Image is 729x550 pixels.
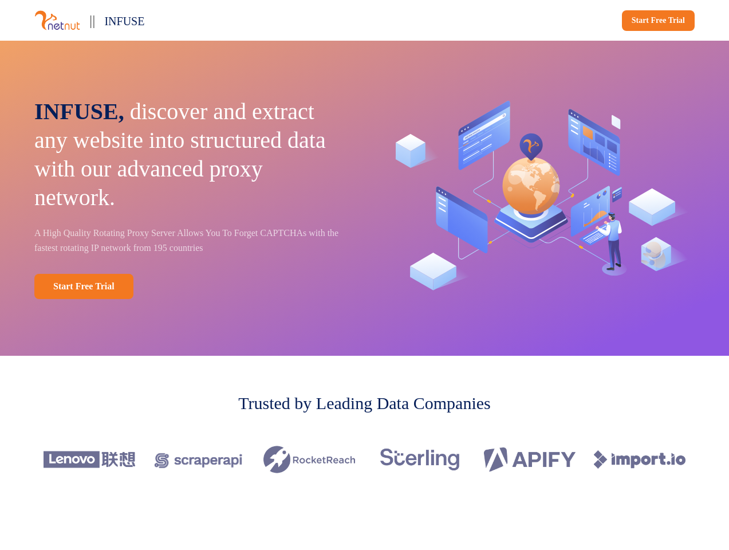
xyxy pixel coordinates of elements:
a: Start Free Trial [622,10,695,31]
span: INFUSE [104,15,144,27]
p: Trusted by Leading Data Companies [238,390,491,416]
span: INFUSE, [34,99,124,124]
a: Start Free Trial [34,274,133,299]
p: discover and extract any website into structured data with our advanced proxy network. [34,97,349,212]
p: A High Quality Rotating Proxy Server Allows You To Forget CAPTCHAs with the fastest rotating IP n... [34,226,349,256]
p: || [89,9,95,32]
